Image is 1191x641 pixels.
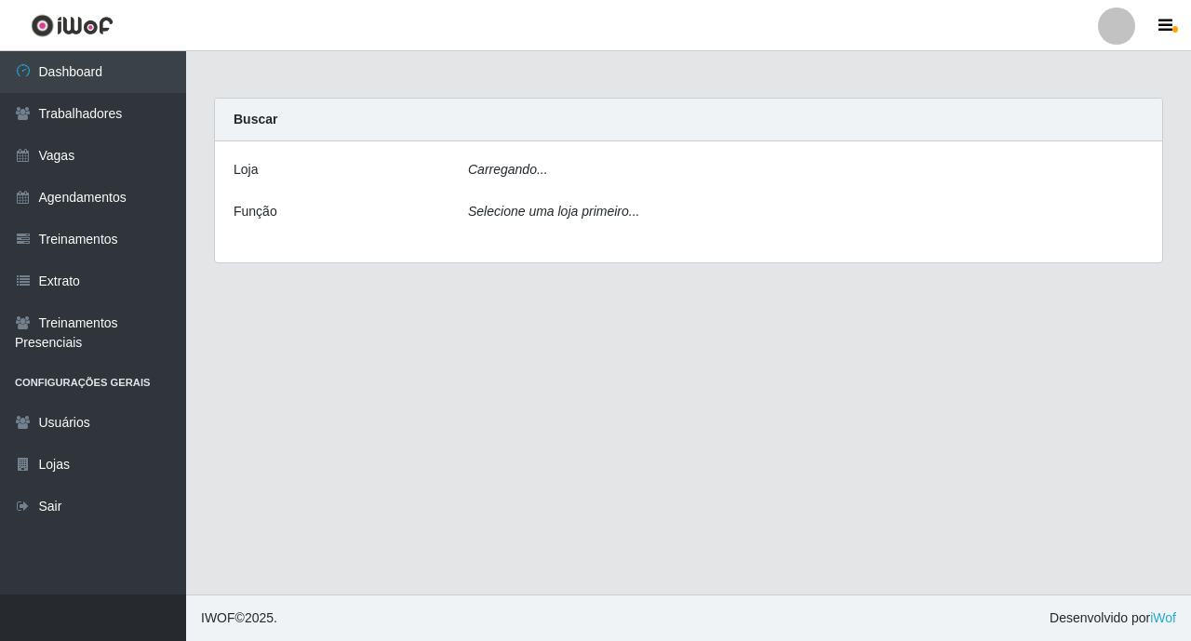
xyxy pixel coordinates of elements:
[468,162,548,177] i: Carregando...
[201,610,235,625] span: IWOF
[468,204,639,219] i: Selecione uma loja primeiro...
[31,14,114,37] img: CoreUI Logo
[201,608,277,628] span: © 2025 .
[1150,610,1176,625] a: iWof
[234,202,277,221] label: Função
[234,160,258,180] label: Loja
[1050,608,1176,628] span: Desenvolvido por
[234,112,277,127] strong: Buscar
